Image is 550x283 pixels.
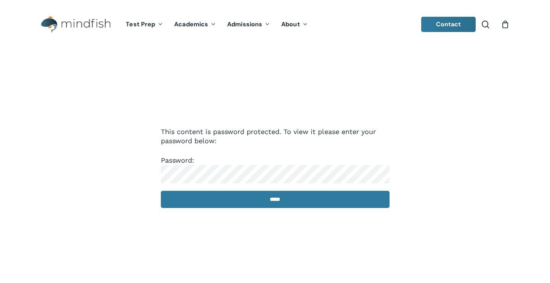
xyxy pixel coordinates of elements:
[126,20,155,28] span: Test Prep
[161,156,390,177] label: Password:
[120,10,313,39] nav: Main Menu
[174,20,208,28] span: Academics
[221,21,276,28] a: Admissions
[276,21,313,28] a: About
[501,20,509,29] a: Cart
[30,10,520,39] header: Main Menu
[161,165,390,183] input: Password:
[227,20,262,28] span: Admissions
[281,20,300,28] span: About
[421,17,476,32] a: Contact
[168,21,221,28] a: Academics
[161,127,390,156] p: This content is password protected. To view it please enter your password below:
[436,20,461,28] span: Contact
[120,21,168,28] a: Test Prep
